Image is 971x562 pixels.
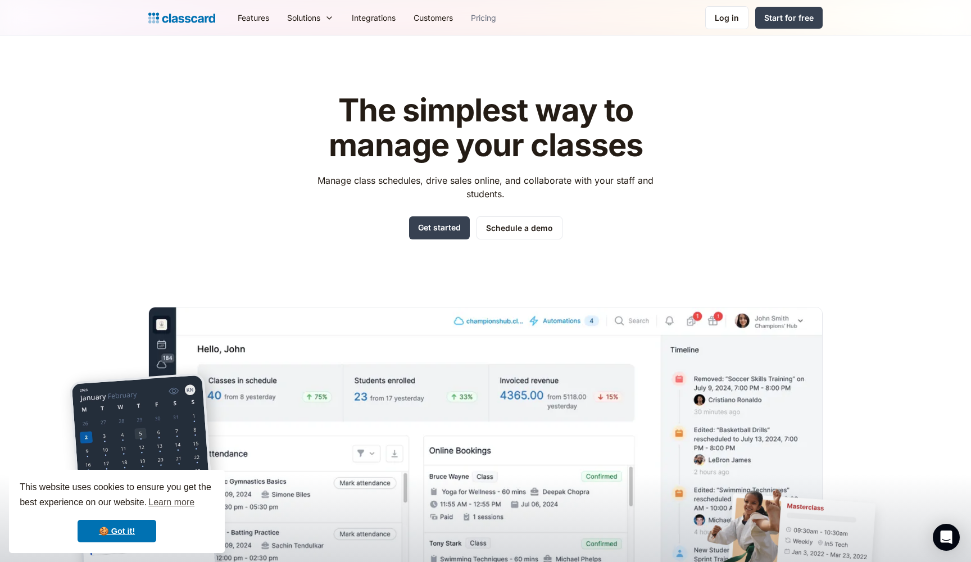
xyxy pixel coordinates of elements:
p: Manage class schedules, drive sales online, and collaborate with your staff and students. [307,174,664,201]
a: Integrations [343,5,405,30]
div: Log in [715,12,739,24]
a: Get started [409,216,470,239]
a: Start for free [755,7,823,29]
a: dismiss cookie message [78,520,156,542]
div: Solutions [278,5,343,30]
h1: The simplest way to manage your classes [307,93,664,162]
a: Features [229,5,278,30]
div: Solutions [287,12,320,24]
div: Open Intercom Messenger [933,524,960,551]
a: home [148,10,215,26]
a: Pricing [462,5,505,30]
div: Start for free [764,12,814,24]
span: This website uses cookies to ensure you get the best experience on our website. [20,481,214,511]
a: learn more about cookies [147,494,196,511]
a: Log in [705,6,748,29]
a: Schedule a demo [477,216,562,239]
a: Customers [405,5,462,30]
div: cookieconsent [9,470,225,553]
